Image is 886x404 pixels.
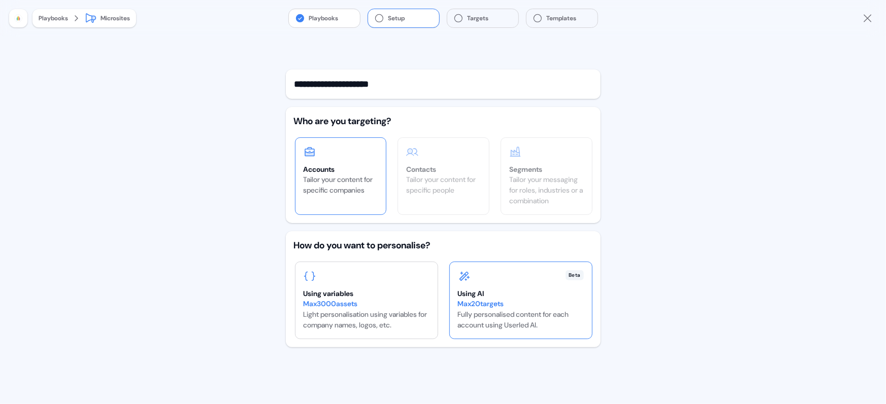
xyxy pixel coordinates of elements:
button: Close [862,12,874,24]
div: Using variables [304,288,430,299]
div: Max 3000 assets [304,299,430,309]
div: Light personalisation using variables for company names, logos, etc. [304,299,430,330]
div: Accounts [304,164,378,174]
div: Using AI [458,288,584,299]
div: Tailor your content for specific companies [304,174,378,196]
div: Max 20 targets [458,299,584,309]
div: Contacts [406,164,481,174]
div: Microsites [101,13,130,23]
div: Tailor your messaging for roles, industries or a combination [509,174,584,206]
div: Fully personalised content for each account using Userled AI. [458,299,584,330]
button: Playbooks [289,9,360,27]
button: Templates [527,9,598,27]
button: Playbooks [39,13,68,23]
div: Segments [509,164,584,174]
div: How do you want to personalise? [294,239,593,251]
div: Tailor your content for specific people [406,174,481,196]
button: Setup [368,9,439,27]
div: Beta [566,270,584,280]
div: Who are you targeting? [294,115,593,127]
button: Targets [447,9,518,27]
